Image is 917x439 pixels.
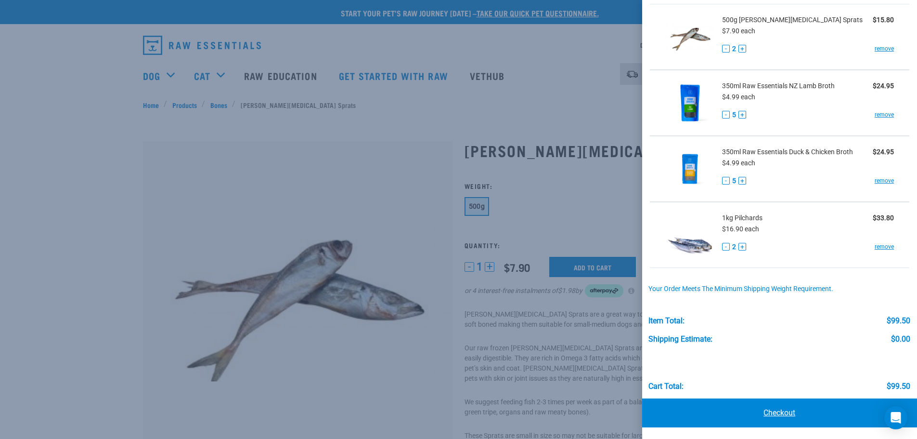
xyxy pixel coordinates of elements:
span: $4.99 each [722,159,755,167]
img: Raw Essentials Duck & Chicken Broth [665,144,715,194]
span: 2 [732,242,736,252]
strong: $33.80 [873,214,894,222]
button: + [738,111,746,119]
img: Pilchards [665,210,715,260]
div: $0.00 [891,335,910,344]
span: 350ml Raw Essentials Duck & Chicken Broth [722,147,853,157]
span: 350ml Raw Essentials NZ Lamb Broth [722,81,835,91]
span: $7.90 each [722,27,755,35]
a: remove [875,44,894,53]
a: remove [875,242,894,251]
div: Open Intercom Messenger [884,406,907,429]
button: + [738,45,746,53]
img: Raw Essentials NZ Lamb Broth [665,78,715,128]
button: - [722,45,730,53]
div: Item Total: [648,317,685,325]
span: 5 [732,176,736,186]
button: - [722,177,730,185]
span: 2 [732,44,736,54]
div: Cart total: [648,382,684,391]
div: Shipping Estimate: [648,335,712,344]
strong: $24.95 [873,148,894,156]
span: $4.99 each [722,93,755,101]
div: $99.50 [887,317,910,325]
div: $99.50 [887,382,910,391]
button: - [722,111,730,119]
span: 5 [732,110,736,120]
img: Jack Mackerel Sprats [665,12,715,62]
div: Your order meets the minimum shipping weight requirement. [648,285,910,293]
button: - [722,243,730,251]
strong: $15.80 [873,16,894,24]
a: remove [875,176,894,185]
span: 1kg Pilchards [722,213,762,223]
a: remove [875,110,894,119]
span: 500g [PERSON_NAME][MEDICAL_DATA] Sprats [722,15,863,25]
button: + [738,243,746,251]
button: + [738,177,746,185]
strong: $24.95 [873,82,894,90]
span: $16.90 each [722,225,759,233]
